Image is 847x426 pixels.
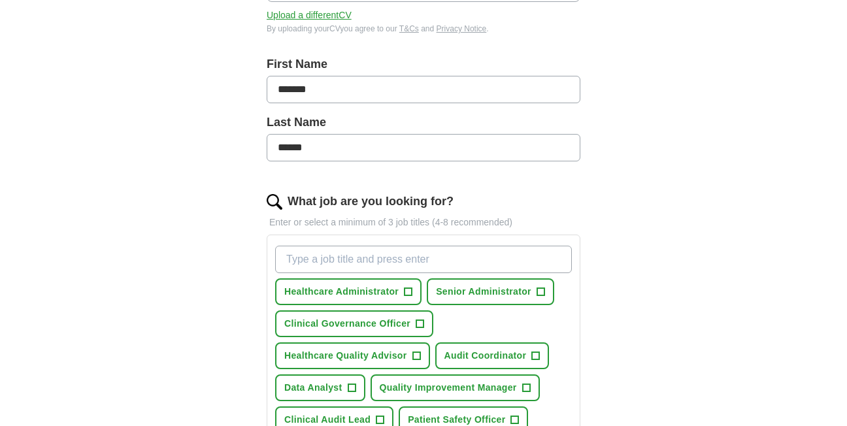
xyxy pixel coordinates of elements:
button: Audit Coordinator [435,342,550,369]
button: Healthcare Administrator [275,278,422,305]
span: Clinical Governance Officer [284,317,410,331]
span: Quality Improvement Manager [380,381,517,395]
button: Quality Improvement Manager [371,374,540,401]
button: Upload a differentCV [267,8,352,22]
label: Last Name [267,114,580,131]
button: Data Analyst [275,374,365,401]
span: Senior Administrator [436,285,531,299]
button: Senior Administrator [427,278,554,305]
button: Clinical Governance Officer [275,310,433,337]
p: Enter or select a minimum of 3 job titles (4-8 recommended) [267,216,580,229]
label: First Name [267,56,580,73]
img: search.png [267,194,282,210]
label: What job are you looking for? [288,193,454,210]
span: Audit Coordinator [444,349,527,363]
button: Healthcare Quality Advisor [275,342,430,369]
span: Healthcare Administrator [284,285,399,299]
input: Type a job title and press enter [275,246,572,273]
span: Data Analyst [284,381,342,395]
a: T&Cs [399,24,419,33]
a: Privacy Notice [437,24,487,33]
div: By uploading your CV you agree to our and . [267,23,580,35]
span: Healthcare Quality Advisor [284,349,407,363]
